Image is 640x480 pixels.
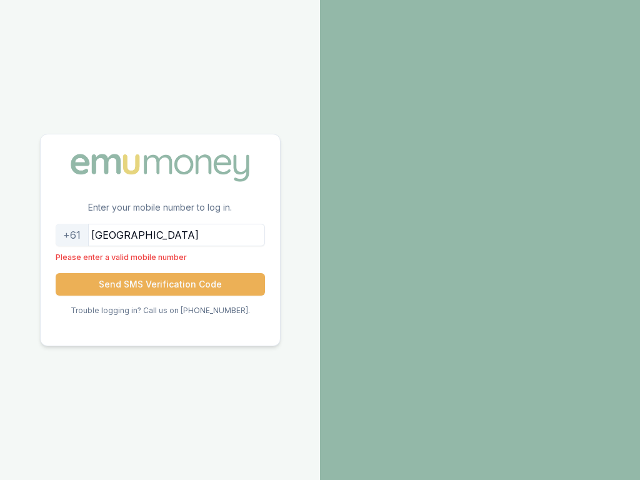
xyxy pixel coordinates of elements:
p: Enter your mobile number to log in. [41,201,280,224]
img: Emu Money [66,149,254,186]
p: Please enter a valid mobile number [56,251,265,263]
button: Send SMS Verification Code [56,273,265,296]
input: 0412345678 [56,224,265,246]
p: Trouble logging in? Call us on [PHONE_NUMBER]. [71,306,250,316]
div: +61 [56,224,89,246]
